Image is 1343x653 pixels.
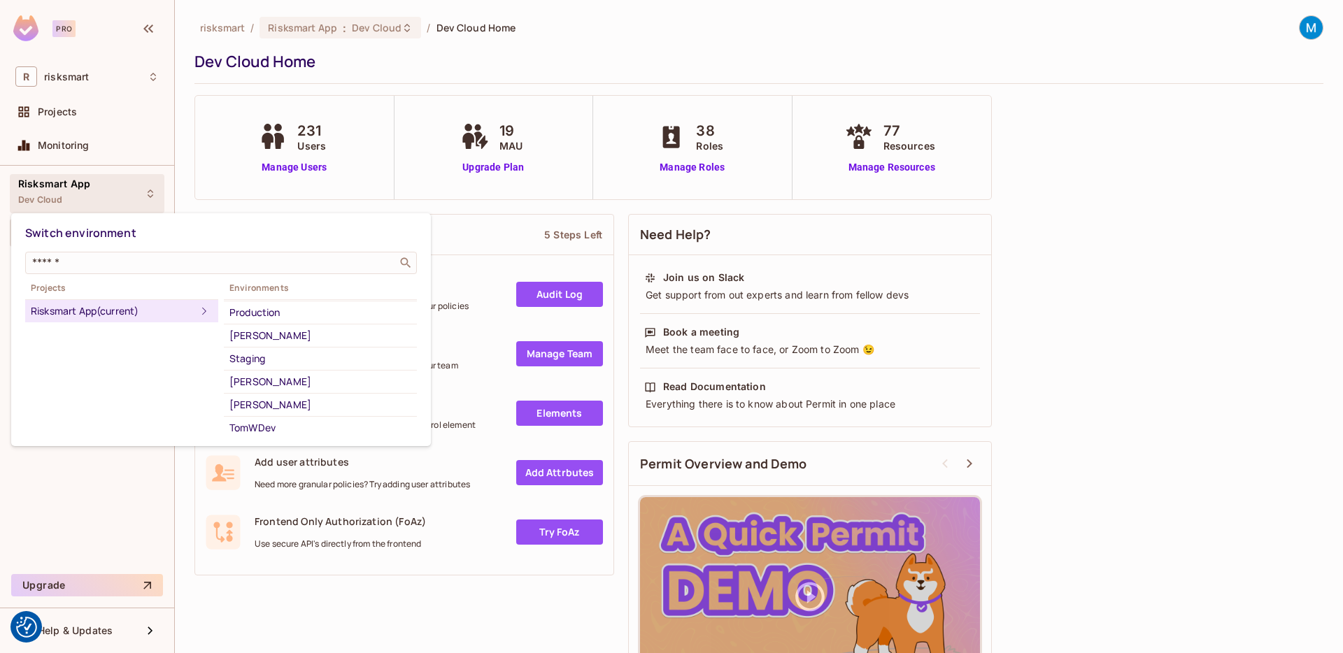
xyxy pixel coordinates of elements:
div: Production [229,304,411,321]
div: Risksmart App (current) [31,303,196,320]
span: Switch environment [25,225,136,241]
img: Revisit consent button [16,617,37,638]
div: [PERSON_NAME] [229,373,411,390]
div: TomWDev [229,419,411,436]
button: Consent Preferences [16,617,37,638]
div: [PERSON_NAME] [229,327,411,344]
span: Projects [25,282,218,294]
div: [PERSON_NAME] [229,396,411,413]
div: Staging [229,350,411,367]
span: Environments [224,282,417,294]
